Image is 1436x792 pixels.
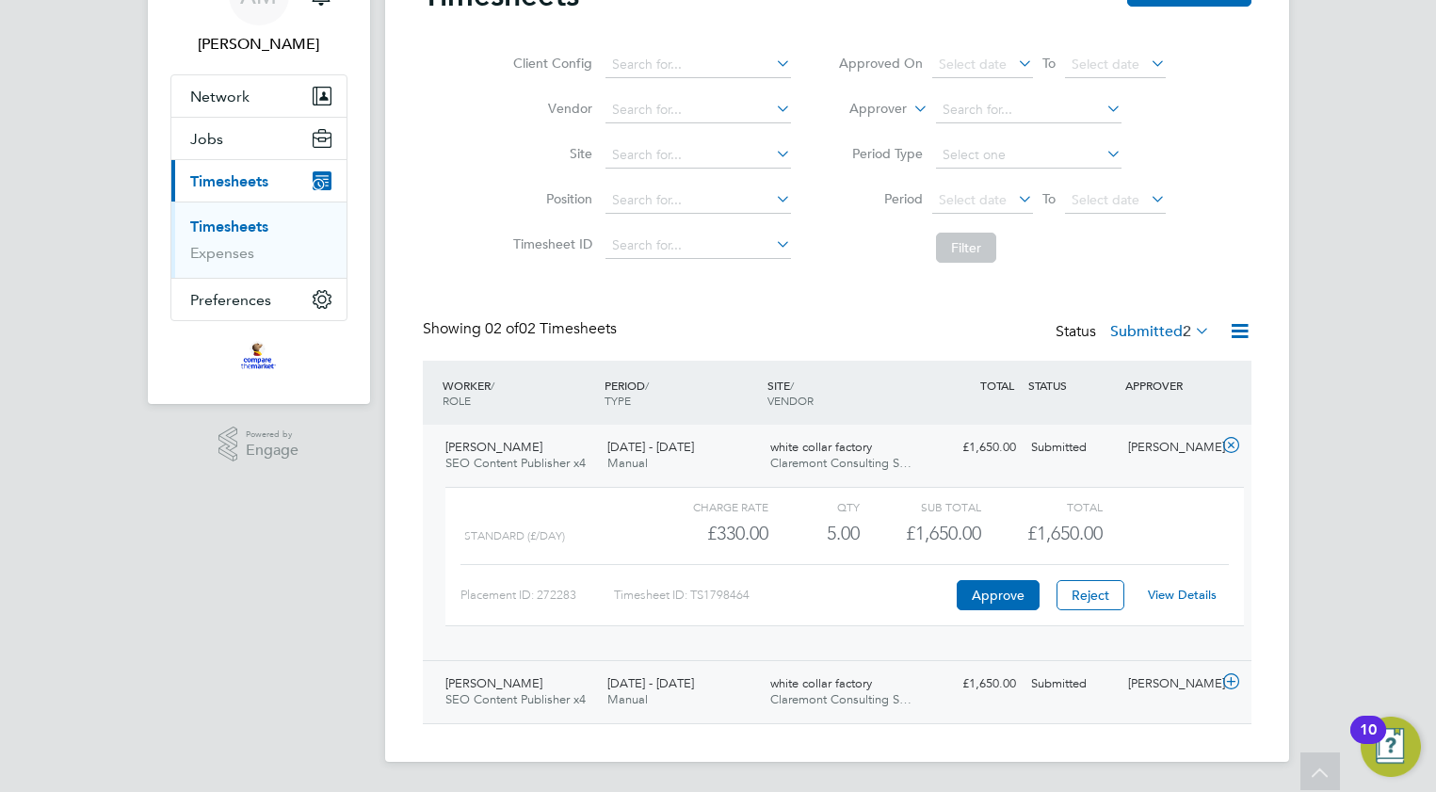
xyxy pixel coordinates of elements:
button: Open Resource Center, 10 new notifications [1361,717,1421,777]
span: TYPE [605,393,631,408]
div: Timesheet ID: TS1798464 [614,580,952,610]
div: Total [981,495,1103,518]
a: Powered byEngage [218,427,298,462]
button: Network [171,75,347,117]
div: £1,650.00 [860,518,981,549]
span: / [491,378,494,393]
span: Manual [607,691,648,707]
span: 02 of [485,319,519,338]
div: Placement ID: 272283 [460,580,614,610]
input: Search for... [605,233,791,259]
span: Select date [1072,56,1139,73]
span: Claremont Consulting S… [770,691,912,707]
div: Submitted [1024,432,1121,463]
span: VENDOR [767,393,814,408]
span: [PERSON_NAME] [445,439,542,455]
div: 10 [1360,730,1377,754]
span: white collar factory [770,675,872,691]
input: Search for... [605,97,791,123]
a: Expenses [190,244,254,262]
span: 2 [1183,322,1191,341]
span: Powered by [246,427,298,443]
label: Submitted [1110,322,1210,341]
span: Engage [246,443,298,459]
input: Search for... [605,142,791,169]
div: WORKER [438,368,601,417]
span: Jobs [190,130,223,148]
label: Period [838,190,923,207]
span: white collar factory [770,439,872,455]
input: Search for... [605,52,791,78]
span: Amy McDonnell [170,33,347,56]
span: Claremont Consulting S… [770,455,912,471]
span: Timesheets [190,172,268,190]
span: ROLE [443,393,471,408]
div: PERIOD [600,368,763,417]
span: Preferences [190,291,271,309]
div: £1,650.00 [926,432,1024,463]
div: Showing [423,319,621,339]
input: Select one [936,142,1121,169]
div: Status [1056,319,1214,346]
label: Client Config [508,55,592,72]
div: £1,650.00 [926,669,1024,700]
a: View Details [1148,587,1217,603]
span: / [790,378,794,393]
span: Network [190,88,250,105]
button: Reject [1057,580,1124,610]
label: Approver [822,100,907,119]
div: APPROVER [1121,368,1218,402]
label: Timesheet ID [508,235,592,252]
span: Select date [939,56,1007,73]
a: Timesheets [190,218,268,235]
input: Search for... [936,97,1121,123]
div: STATUS [1024,368,1121,402]
img: bglgroup-logo-retina.png [241,340,276,370]
div: [PERSON_NAME] [1121,669,1218,700]
div: Submitted [1024,669,1121,700]
span: / [645,378,649,393]
input: Search for... [605,187,791,214]
span: To [1037,51,1061,75]
span: Manual [607,455,648,471]
span: To [1037,186,1061,211]
span: Standard (£/day) [464,529,565,542]
button: Filter [936,233,996,263]
span: 02 Timesheets [485,319,617,338]
div: Timesheets [171,202,347,278]
div: Charge rate [646,495,767,518]
label: Site [508,145,592,162]
span: [DATE] - [DATE] [607,675,694,691]
span: £1,650.00 [1027,522,1103,544]
div: 5.00 [768,518,860,549]
span: Select date [1072,191,1139,208]
span: [DATE] - [DATE] [607,439,694,455]
a: Go to home page [170,340,347,370]
label: Position [508,190,592,207]
div: £330.00 [646,518,767,549]
span: Select date [939,191,1007,208]
button: Preferences [171,279,347,320]
button: Timesheets [171,160,347,202]
div: SITE [763,368,926,417]
button: Jobs [171,118,347,159]
span: SEO Content Publisher x4 [445,455,586,471]
span: TOTAL [980,378,1014,393]
div: [PERSON_NAME] [1121,432,1218,463]
label: Approved On [838,55,923,72]
span: [PERSON_NAME] [445,675,542,691]
label: Vendor [508,100,592,117]
button: Approve [957,580,1040,610]
div: Sub Total [860,495,981,518]
label: Period Type [838,145,923,162]
span: SEO Content Publisher x4 [445,691,586,707]
div: QTY [768,495,860,518]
